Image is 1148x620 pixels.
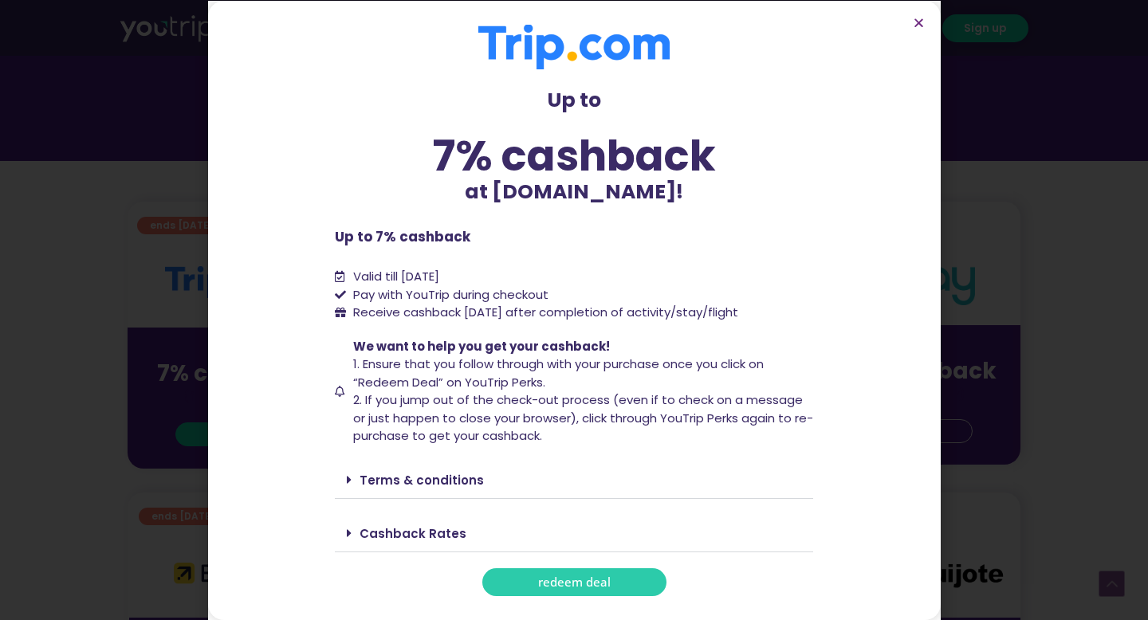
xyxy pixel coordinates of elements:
[360,472,484,489] a: Terms & conditions
[353,355,764,390] span: 1. Ensure that you follow through with your purchase once you click on “Redeem Deal” on YouTrip P...
[335,461,813,499] div: Terms & conditions
[349,286,548,304] span: Pay with YouTrip during checkout
[360,525,466,542] a: Cashback Rates
[913,17,925,29] a: Close
[335,135,813,177] div: 7% cashback
[353,268,439,284] span: Valid till [DATE]
[335,177,813,207] p: at [DOMAIN_NAME]!
[482,568,666,596] a: redeem deal
[335,85,813,116] p: Up to
[353,338,610,355] span: We want to help you get your cashback!
[335,227,470,246] b: Up to 7% cashback
[335,515,813,552] div: Cashback Rates
[353,304,738,320] span: Receive cashback [DATE] after completion of activity/stay/flight
[538,576,611,588] span: redeem deal
[353,391,813,444] span: 2. If you jump out of the check-out process (even if to check on a message or just happen to clos...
